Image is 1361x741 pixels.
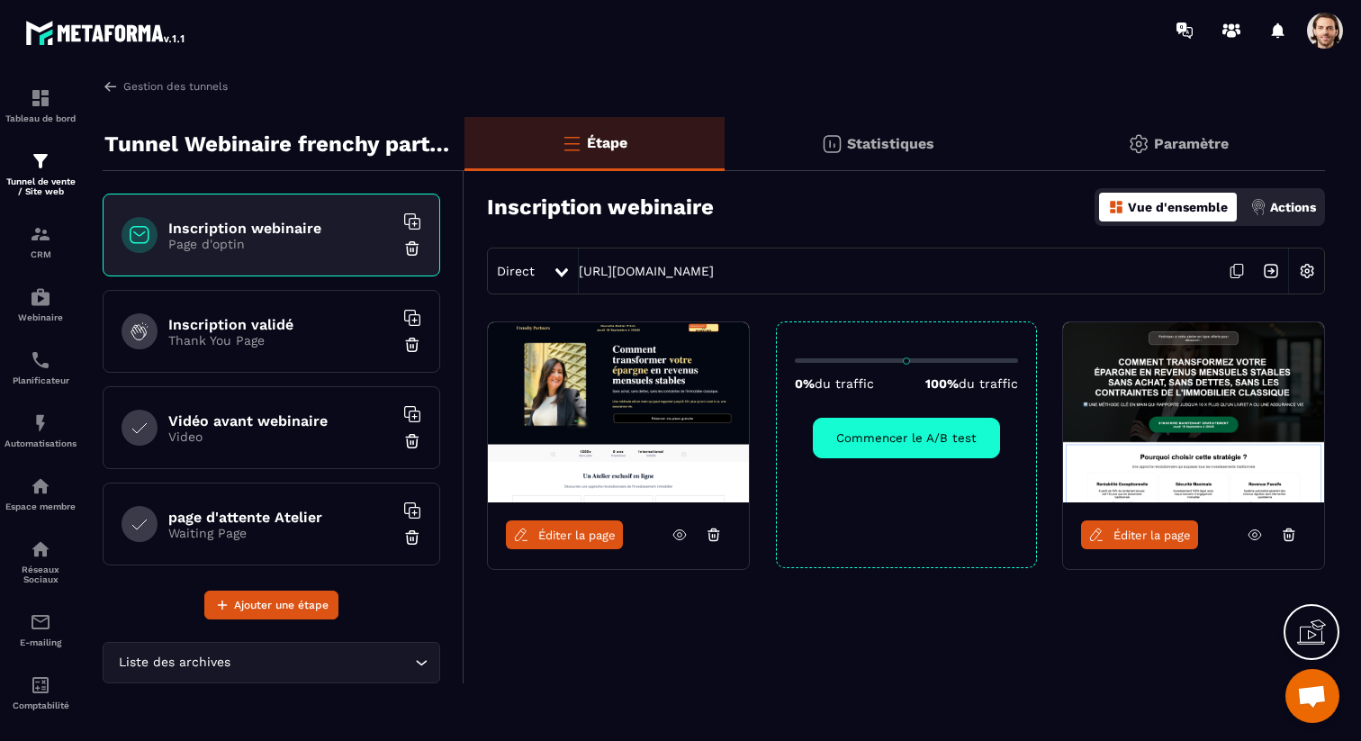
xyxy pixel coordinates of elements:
[5,565,77,584] p: Réseaux Sociaux
[847,135,934,152] p: Statistiques
[30,412,51,434] img: automations
[5,462,77,525] a: automationsautomationsEspace membre
[5,700,77,710] p: Comptabilité
[925,376,1018,391] p: 100%
[5,176,77,196] p: Tunnel de vente / Site web
[1108,199,1124,215] img: dashboard-orange.40269519.svg
[1081,520,1198,549] a: Éditer la page
[30,286,51,308] img: automations
[5,375,77,385] p: Planificateur
[5,273,77,336] a: automationsautomationsWebinaire
[234,596,329,614] span: Ajouter une étape
[168,509,393,526] h6: page d'attente Atelier
[25,16,187,49] img: logo
[795,376,874,391] p: 0%
[5,661,77,724] a: accountantaccountantComptabilité
[168,316,393,333] h6: Inscription validé
[5,249,77,259] p: CRM
[5,74,77,137] a: formationformationTableau de bord
[30,611,51,633] img: email
[168,412,393,429] h6: Vidéo avant webinaire
[30,538,51,560] img: social-network
[30,223,51,245] img: formation
[506,520,623,549] a: Éditer la page
[403,336,421,354] img: trash
[1270,200,1316,214] p: Actions
[815,376,874,391] span: du traffic
[1128,133,1149,155] img: setting-gr.5f69749f.svg
[5,399,77,462] a: automationsautomationsAutomatisations
[1290,254,1324,288] img: setting-w.858f3a88.svg
[114,653,234,673] span: Liste des archives
[403,239,421,258] img: trash
[30,87,51,109] img: formation
[403,432,421,450] img: trash
[587,134,627,151] p: Étape
[1285,669,1339,723] a: Ouvrir le chat
[1113,529,1191,542] span: Éditer la page
[103,642,440,683] div: Search for option
[168,333,393,348] p: Thank You Page
[103,78,119,95] img: arrow
[959,376,1018,391] span: du traffic
[1154,135,1229,152] p: Paramètre
[813,418,1000,458] button: Commencer le A/B test
[487,194,714,220] h3: Inscription webinaire
[497,264,535,278] span: Direct
[403,529,421,547] img: trash
[5,137,77,210] a: formationformationTunnel de vente / Site web
[488,322,749,502] img: image
[5,312,77,322] p: Webinaire
[1063,322,1324,502] img: image
[561,132,582,154] img: bars-o.4a397970.svg
[30,150,51,172] img: formation
[5,598,77,661] a: emailemailE-mailing
[104,126,451,162] p: Tunnel Webinaire frenchy partners
[5,210,77,273] a: formationformationCRM
[30,475,51,497] img: automations
[168,526,393,540] p: Waiting Page
[538,529,616,542] span: Éditer la page
[1128,200,1228,214] p: Vue d'ensemble
[168,220,393,237] h6: Inscription webinaire
[5,502,77,511] p: Espace membre
[1250,199,1266,215] img: actions.d6e523a2.png
[5,637,77,647] p: E-mailing
[234,653,410,673] input: Search for option
[5,336,77,399] a: schedulerschedulerPlanificateur
[103,78,228,95] a: Gestion des tunnels
[168,237,393,251] p: Page d'optin
[579,264,714,278] a: [URL][DOMAIN_NAME]
[5,438,77,448] p: Automatisations
[5,113,77,123] p: Tableau de bord
[5,525,77,598] a: social-networksocial-networkRéseaux Sociaux
[168,429,393,444] p: Video
[821,133,843,155] img: stats.20deebd0.svg
[204,591,338,619] button: Ajouter une étape
[30,349,51,371] img: scheduler
[30,674,51,696] img: accountant
[1254,254,1288,288] img: arrow-next.bcc2205e.svg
